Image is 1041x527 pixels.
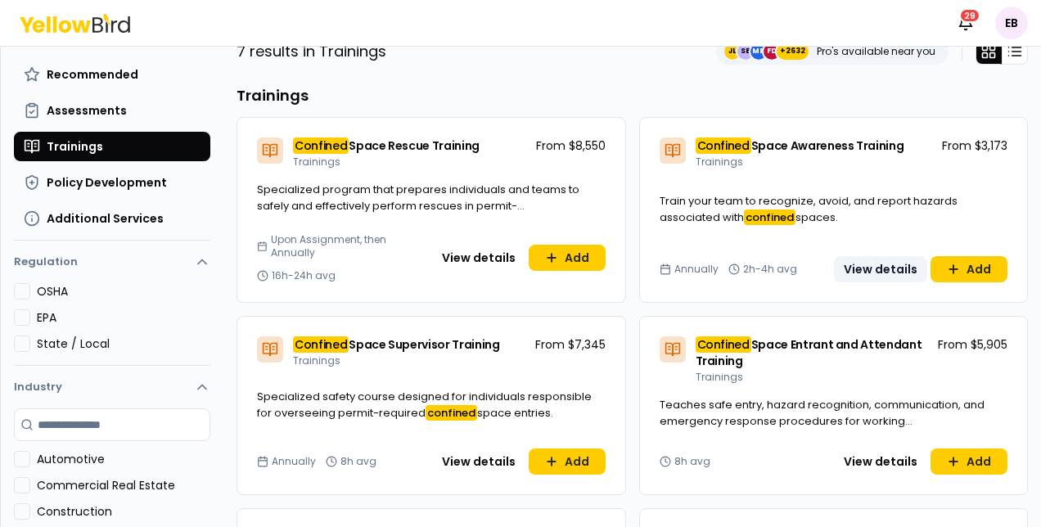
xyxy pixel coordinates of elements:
div: 29 [959,8,980,23]
span: Policy Development [47,174,167,191]
button: Add [529,448,606,475]
span: Train your team to recognize, avoid, and report hazards associated with [660,193,958,225]
span: space entries. [477,405,553,421]
button: View details [834,448,927,475]
span: Trainings [293,354,340,367]
label: OSHA [37,283,210,300]
span: 8h avg [674,455,710,468]
button: Add [931,448,1007,475]
mark: Confined [696,336,751,353]
span: Space Entrant and Attendant Training [696,336,922,369]
label: Construction [37,503,210,520]
div: Regulation [14,283,210,365]
mark: confined [426,405,477,421]
span: JL [724,43,741,60]
span: Specialized program that prepares individuals and teams to safely and effectively perform rescues... [257,182,579,229]
span: FD [764,43,780,60]
p: From $7,345 [535,336,606,353]
p: From $3,173 [942,137,1007,154]
span: Trainings [47,138,103,155]
button: View details [834,256,927,282]
button: Add [931,256,1007,282]
button: Regulation [14,247,210,283]
button: Additional Services [14,204,210,233]
button: Assessments [14,96,210,125]
span: Specialized safety course designed for individuals responsible for overseeing permit-required [257,389,592,421]
label: EPA [37,309,210,326]
button: View details [432,448,525,475]
button: Add [529,245,606,271]
span: Trainings [293,155,340,169]
p: 7 results in Trainings [237,40,386,63]
span: Recommended [47,66,138,83]
button: Recommended [14,60,210,89]
span: Trainings [696,370,743,384]
mark: Confined [696,137,751,154]
span: Space Rescue Training [349,137,480,154]
button: Trainings [14,132,210,161]
mark: Confined [293,137,349,154]
span: Assessments [47,102,127,119]
span: Annually [674,263,719,276]
button: 29 [949,7,982,39]
span: Annually [272,455,316,468]
label: State / Local [37,336,210,352]
span: spaces. [795,209,838,225]
button: Policy Development [14,168,210,197]
button: Industry [14,366,210,408]
label: Automotive [37,451,210,467]
span: Teaches safe entry, hazard recognition, communication, and emergency response procedures for work... [660,397,985,444]
span: 2h-4h avg [743,263,797,276]
p: Pro's available near you [817,45,935,58]
span: EB [995,7,1028,39]
span: Upon Assignment, then Annually [271,233,419,259]
mark: confined [744,209,795,225]
mark: Confined [293,336,349,353]
span: +2632 [780,43,805,60]
span: MB [750,43,767,60]
span: Space Supervisor Training [349,336,499,353]
button: View details [432,245,525,271]
h3: Trainings [237,84,1028,107]
p: From $8,550 [536,137,606,154]
span: 16h-24h avg [272,269,336,282]
span: Trainings [696,155,743,169]
span: Additional Services [47,210,164,227]
label: Commercial Real Estate [37,477,210,493]
span: 8h avg [340,455,376,468]
span: SB [737,43,754,60]
span: Space Awareness Training [751,137,904,154]
p: From $5,905 [938,336,1007,353]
